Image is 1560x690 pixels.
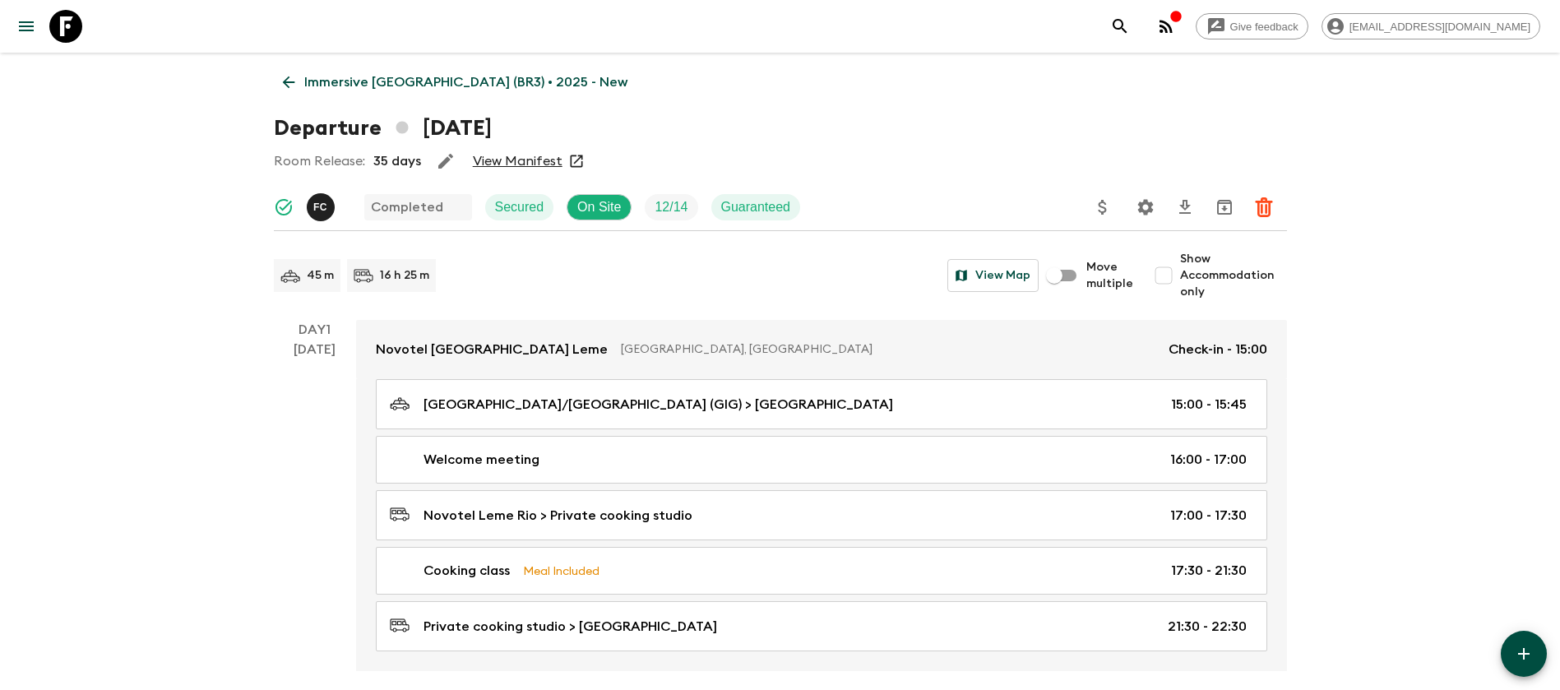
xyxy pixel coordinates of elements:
[376,340,608,359] p: Novotel [GEOGRAPHIC_DATA] Leme
[645,194,697,220] div: Trip Fill
[424,561,510,581] p: Cooking class
[621,341,1155,358] p: [GEOGRAPHIC_DATA], [GEOGRAPHIC_DATA]
[1171,395,1247,414] p: 15:00 - 15:45
[947,259,1039,292] button: View Map
[356,320,1287,379] a: Novotel [GEOGRAPHIC_DATA] Leme[GEOGRAPHIC_DATA], [GEOGRAPHIC_DATA]Check-in - 15:00
[376,436,1267,484] a: Welcome meeting16:00 - 17:00
[1169,191,1201,224] button: Download CSV
[307,198,338,211] span: Felipe Cavalcanti
[424,506,692,526] p: Novotel Leme Rio > Private cooking studio
[485,194,554,220] div: Secured
[1169,340,1267,359] p: Check-in - 15:00
[424,617,717,637] p: Private cooking studio > [GEOGRAPHIC_DATA]
[274,66,636,99] a: Immersive [GEOGRAPHIC_DATA] (BR3) • 2025 - New
[424,450,539,470] p: Welcome meeting
[1129,191,1162,224] button: Settings
[473,153,562,169] a: View Manifest
[577,197,621,217] p: On Site
[304,72,627,92] p: Immersive [GEOGRAPHIC_DATA] (BR3) • 2025 - New
[376,379,1267,429] a: [GEOGRAPHIC_DATA]/[GEOGRAPHIC_DATA] (GIG) > [GEOGRAPHIC_DATA]15:00 - 15:45
[1168,617,1247,637] p: 21:30 - 22:30
[1180,251,1287,300] span: Show Accommodation only
[1170,450,1247,470] p: 16:00 - 17:00
[371,197,443,217] p: Completed
[1248,191,1280,224] button: Delete
[655,197,687,217] p: 12 / 14
[373,151,421,171] p: 35 days
[376,601,1267,651] a: Private cooking studio > [GEOGRAPHIC_DATA]21:30 - 22:30
[307,267,334,284] p: 45 m
[1196,13,1308,39] a: Give feedback
[274,112,492,145] h1: Departure [DATE]
[274,320,356,340] p: Day 1
[424,395,893,414] p: [GEOGRAPHIC_DATA]/[GEOGRAPHIC_DATA] (GIG) > [GEOGRAPHIC_DATA]
[495,197,544,217] p: Secured
[1086,259,1134,292] span: Move multiple
[1104,10,1136,43] button: search adventures
[1086,191,1119,224] button: Update Price, Early Bird Discount and Costs
[1221,21,1308,33] span: Give feedback
[1170,506,1247,526] p: 17:00 - 17:30
[376,547,1267,595] a: Cooking classMeal Included17:30 - 21:30
[274,197,294,217] svg: Synced Successfully
[380,267,429,284] p: 16 h 25 m
[1340,21,1539,33] span: [EMAIL_ADDRESS][DOMAIN_NAME]
[721,197,791,217] p: Guaranteed
[294,340,336,671] div: [DATE]
[376,490,1267,540] a: Novotel Leme Rio > Private cooking studio17:00 - 17:30
[1322,13,1540,39] div: [EMAIL_ADDRESS][DOMAIN_NAME]
[1171,561,1247,581] p: 17:30 - 21:30
[1208,191,1241,224] button: Archive (Completed, Cancelled or Unsynced Departures only)
[274,151,365,171] p: Room Release:
[10,10,43,43] button: menu
[523,562,599,580] p: Meal Included
[567,194,632,220] div: On Site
